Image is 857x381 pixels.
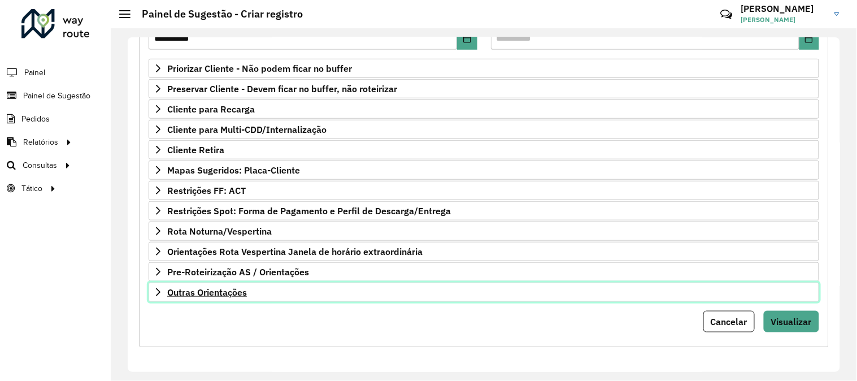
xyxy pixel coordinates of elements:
span: Orientações Rota Vespertina Janela de horário extraordinária [167,247,423,256]
span: Rota Noturna/Vespertina [167,227,272,236]
button: Choose Date [799,27,819,50]
a: Cliente para Multi-CDD/Internalização [149,120,819,139]
span: Cancelar [711,316,747,327]
button: Cancelar [703,311,755,332]
span: Painel [24,67,45,79]
span: Priorizar Cliente - Não podem ficar no buffer [167,64,352,73]
span: Restrições FF: ACT [167,186,246,195]
span: Consultas [23,159,57,171]
span: Painel de Sugestão [23,90,90,102]
span: Relatórios [23,136,58,148]
span: Tático [21,183,42,194]
span: Pedidos [21,113,50,125]
span: Preservar Cliente - Devem ficar no buffer, não roteirizar [167,84,397,93]
span: [PERSON_NAME] [741,15,826,25]
a: Cliente Retira [149,140,819,159]
button: Choose Date [457,27,477,50]
a: Rota Noturna/Vespertina [149,222,819,241]
span: Outras Orientações [167,288,247,297]
a: Restrições FF: ACT [149,181,819,200]
a: Orientações Rota Vespertina Janela de horário extraordinária [149,242,819,261]
a: Priorizar Cliente - Não podem ficar no buffer [149,59,819,78]
a: Mapas Sugeridos: Placa-Cliente [149,161,819,180]
a: Preservar Cliente - Devem ficar no buffer, não roteirizar [149,79,819,98]
a: Restrições Spot: Forma de Pagamento e Perfil de Descarga/Entrega [149,201,819,220]
a: Outras Orientações [149,283,819,302]
button: Visualizar [764,311,819,332]
span: Mapas Sugeridos: Placa-Cliente [167,166,300,175]
a: Cliente para Recarga [149,99,819,119]
span: Cliente Retira [167,145,224,154]
span: Pre-Roteirização AS / Orientações [167,267,309,276]
h2: Painel de Sugestão - Criar registro [130,8,303,20]
span: Cliente para Recarga [167,105,255,114]
span: Cliente para Multi-CDD/Internalização [167,125,327,134]
h3: [PERSON_NAME] [741,3,826,14]
a: Pre-Roteirização AS / Orientações [149,262,819,282]
span: Restrições Spot: Forma de Pagamento e Perfil de Descarga/Entrega [167,206,451,215]
a: Contato Rápido [714,2,738,27]
span: Visualizar [771,316,812,327]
